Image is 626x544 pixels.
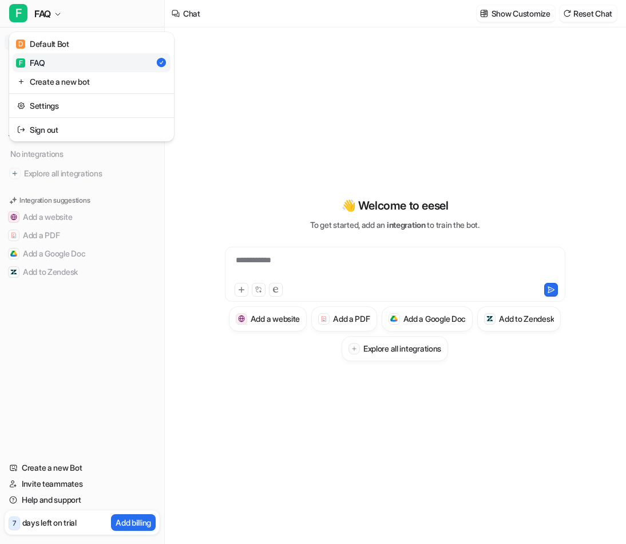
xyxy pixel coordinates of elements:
div: FFAQ [9,32,174,141]
img: reset [17,124,25,136]
div: FAQ [16,57,45,69]
span: FAQ [34,6,51,22]
a: Create a new bot [13,72,171,91]
span: F [9,4,27,22]
a: Sign out [13,120,171,139]
div: Default Bot [16,38,69,50]
a: Settings [13,96,171,115]
img: reset [17,76,25,88]
span: F [16,58,25,68]
span: D [16,40,25,49]
img: reset [17,100,25,112]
